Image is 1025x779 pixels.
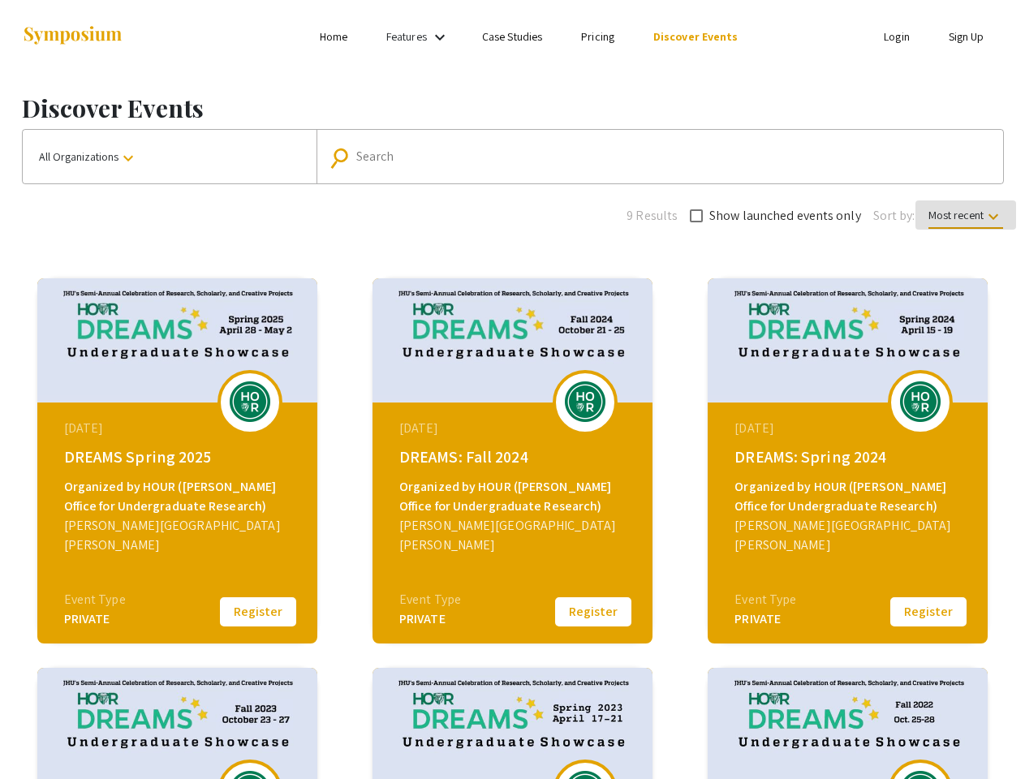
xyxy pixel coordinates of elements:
mat-icon: Expand Features list [430,28,450,47]
a: Sign Up [949,29,984,44]
mat-icon: keyboard_arrow_down [984,207,1003,226]
div: Event Type [64,590,126,609]
div: [PERSON_NAME][GEOGRAPHIC_DATA][PERSON_NAME] [64,516,295,555]
a: Home [320,29,347,44]
div: PRIVATE [399,609,461,629]
div: Organized by HOUR ([PERSON_NAME] Office for Undergraduate Research) [399,477,630,516]
div: PRIVATE [734,609,796,629]
div: [DATE] [734,419,965,438]
span: Most recent [928,208,1003,229]
div: [DATE] [64,419,295,438]
a: Features [386,29,427,44]
div: Event Type [399,590,461,609]
div: [PERSON_NAME][GEOGRAPHIC_DATA][PERSON_NAME] [399,516,630,555]
img: Symposium by ForagerOne [22,25,123,47]
a: Case Studies [482,29,542,44]
a: Discover Events [653,29,739,44]
span: Show launched events only [709,206,861,226]
img: dreams-fall-2024_eventLogo_ff6658_.png [561,381,609,422]
mat-icon: keyboard_arrow_down [118,148,138,168]
div: DREAMS Spring 2025 [64,445,295,469]
button: Register [888,595,969,629]
img: dreams-spring-2025_eventCoverPhoto_df4d26__thumb.jpg [37,278,317,402]
button: Register [553,595,634,629]
img: dreams-spring-2024_eventCoverPhoto_ffb700__thumb.jpg [708,278,988,402]
img: dreams-fall-2024_eventCoverPhoto_0caa39__thumb.jpg [373,278,652,402]
div: DREAMS: Spring 2024 [734,445,965,469]
a: Pricing [581,29,614,44]
div: [DATE] [399,419,630,438]
mat-icon: Search [332,144,355,172]
button: Most recent [915,200,1016,230]
div: Event Type [734,590,796,609]
span: All Organizations [39,149,138,164]
div: PRIVATE [64,609,126,629]
div: Organized by HOUR ([PERSON_NAME] Office for Undergraduate Research) [734,477,965,516]
img: dreams-spring-2025_eventLogo_7b54a7_.png [226,381,274,422]
span: Sort by: [873,206,915,226]
button: All Organizations [23,130,317,183]
span: 9 Results [627,206,678,226]
div: [PERSON_NAME][GEOGRAPHIC_DATA][PERSON_NAME] [734,516,965,555]
iframe: Chat [12,706,69,767]
div: DREAMS: Fall 2024 [399,445,630,469]
img: dreams-spring-2024_eventLogo_346f6f_.png [896,381,945,422]
h1: Discover Events [22,93,1004,123]
div: Organized by HOUR ([PERSON_NAME] Office for Undergraduate Research) [64,477,295,516]
a: Login [884,29,910,44]
button: Register [217,595,299,629]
